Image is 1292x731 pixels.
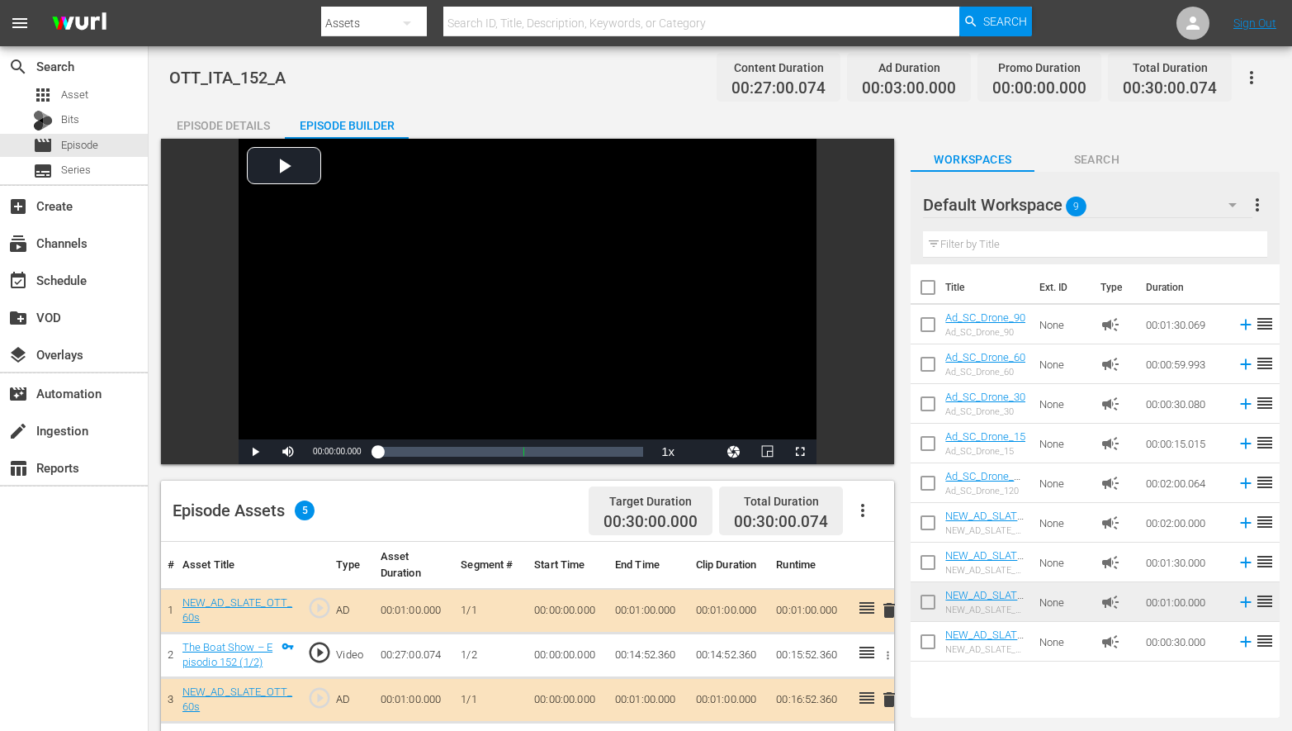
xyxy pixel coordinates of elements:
[1136,264,1235,311] th: Duration
[1100,473,1120,493] span: Ad
[454,588,528,633] td: 1/1
[1033,543,1094,582] td: None
[8,271,28,291] span: Schedule
[945,470,1025,495] a: Ad_SC_Drone_120
[1100,394,1120,414] span: Ad
[1033,384,1094,424] td: None
[1237,316,1255,334] svg: Add to Episode
[1029,264,1091,311] th: Ext. ID
[329,677,373,722] td: AD
[329,633,373,677] td: Video
[992,79,1086,98] span: 00:00:00.000
[1033,305,1094,344] td: None
[1100,434,1120,453] span: Ad
[769,633,850,677] td: 00:15:52.360
[8,197,28,216] span: Create
[1233,17,1276,30] a: Sign Out
[374,588,455,633] td: 00:01:00.000
[1237,434,1255,453] svg: Add to Episode
[8,384,28,404] span: Automation
[528,677,608,722] td: 00:00:00.000
[1139,622,1230,662] td: 00:00:30.000
[945,525,1026,536] div: NEW_AD_SLATE_OTT_120s
[862,56,956,79] div: Ad Duration
[769,677,850,722] td: 00:16:52.360
[307,686,332,710] span: play_circle_outline
[608,542,689,589] th: End Time
[454,677,528,722] td: 1/1
[1123,56,1217,79] div: Total Duration
[161,588,176,633] td: 1
[879,690,899,710] span: delete
[1123,79,1217,98] span: 00:30:00.074
[528,588,608,633] td: 00:00:00.000
[61,162,91,178] span: Series
[1255,433,1275,453] span: reorder
[313,447,361,456] span: 00:00:00.000
[1237,514,1255,532] svg: Add to Episode
[1033,622,1094,662] td: None
[161,677,176,722] td: 3
[945,589,1023,614] a: NEW_AD_SLATE_OTT_60s
[608,588,689,633] td: 00:01:00.000
[945,367,1025,377] div: Ad_SC_Drone_60
[169,68,286,88] span: OTT_ITA_152_A
[307,596,332,620] span: play_circle_outline
[689,677,770,722] td: 00:01:00.000
[374,677,455,722] td: 00:01:00.000
[945,629,1024,653] a: NEW_AD_SLATE_OTT_30s
[182,686,292,714] a: NEW_AD_SLATE_OTT_60s
[1139,384,1230,424] td: 00:00:30.080
[945,327,1025,338] div: Ad_SC_Drone_90
[603,490,698,513] div: Target Duration
[1100,632,1120,652] span: Ad
[750,439,783,464] button: Picture-in-Picture
[862,79,956,98] span: 00:03:00.000
[1237,633,1255,651] svg: Add to Episode
[8,57,28,77] span: Search
[945,510,1024,534] a: NEW_AD_SLATE_OTT_120s
[33,161,53,181] span: Series
[33,85,53,105] span: Asset
[945,391,1025,403] a: Ad_SC_Drone_30
[1091,264,1136,311] th: Type
[1033,582,1094,622] td: None
[161,633,176,677] td: 2
[731,56,826,79] div: Content Duration
[945,486,1026,496] div: Ad_SC_Drone_120
[1247,195,1267,215] span: more_vert
[1255,314,1275,334] span: reorder
[1237,474,1255,492] svg: Add to Episode
[1100,513,1120,533] span: Ad
[61,87,88,103] span: Asset
[1100,315,1120,335] span: Ad
[8,234,28,254] span: Channels
[1237,553,1255,572] svg: Add to Episode
[651,439,684,464] button: Playback Rate
[945,565,1026,576] div: NEW_AD_SLATE_OTT_90s
[1034,150,1158,170] span: Search
[61,137,98,154] span: Episode
[734,512,828,531] span: 00:30:00.074
[10,13,30,33] span: menu
[285,106,409,139] button: Episode Builder
[945,311,1025,324] a: Ad_SC_Drone_90
[1139,543,1230,582] td: 00:01:30.000
[1255,354,1275,373] span: reorder
[33,111,53,131] div: Bits
[1247,185,1267,225] button: more_vert
[1033,463,1094,503] td: None
[603,513,698,532] span: 00:30:00.000
[1255,393,1275,413] span: reorder
[1255,472,1275,492] span: reorder
[454,633,528,677] td: 1/2
[1100,553,1120,572] span: Ad
[239,139,816,464] div: Video Player
[1139,582,1230,622] td: 00:01:00.000
[176,542,301,589] th: Asset Title
[374,542,455,589] th: Asset Duration
[454,542,528,589] th: Segment #
[731,79,826,98] span: 00:27:00.074
[879,600,899,620] span: delete
[879,688,899,712] button: delete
